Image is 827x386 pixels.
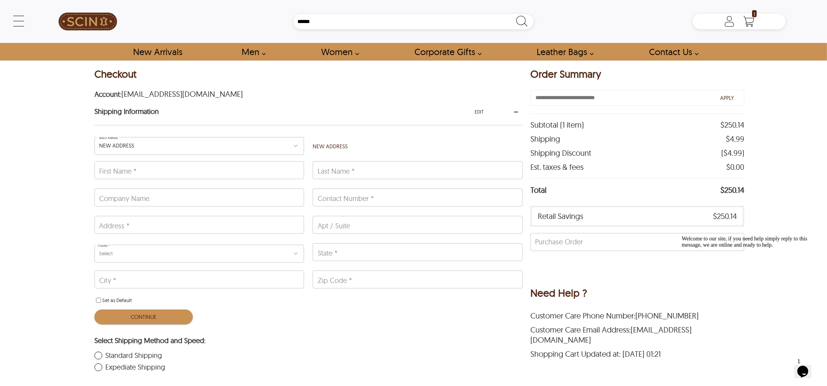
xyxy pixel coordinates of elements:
[312,43,363,60] a: Shop Women Leather Jackets
[720,120,744,130] span: $250.14
[530,146,744,160] div: Shipping Discount $4.99
[97,134,119,142] label: Select Address
[99,141,134,151] div: NEW ADDRESS
[640,43,703,60] a: contact-us
[530,311,635,320] span: Customer Care Phone Number
[538,211,583,221] span: Retail Savings
[530,325,631,334] span: Customer Care Email Address
[313,142,503,151] span: Press Enter add a New Address
[530,178,744,202] div: Total $250.14
[102,295,132,305] label: Set as Default
[528,43,598,60] a: Shop Leather Bags
[530,206,744,227] div: Retail Savings $250.14
[530,68,601,82] div: Order Summary
[3,3,144,16] div: Welcome to our site, if you need help simply reply to this message, we are online and ready to help.
[94,68,137,82] div: Checkout
[726,134,744,144] span: $4.99
[94,363,513,371] label: expediateShipping is unchecked
[530,260,744,281] iframe: PayPal
[530,182,546,198] span: Total
[94,107,159,116] span: Press Enter to Close Shipping Information
[59,4,117,39] img: SCIN
[124,43,191,60] a: Shop New Arrivals
[41,4,134,39] a: SCIN
[3,3,129,15] span: Welcome to our site, if you need help simply reply to this message, we are online and ready to help.
[121,85,243,99] span: [EMAIL_ADDRESS][DOMAIN_NAME]
[96,242,111,249] label: Country *
[752,10,757,17] span: 1
[530,68,744,86] div: Order Summary
[530,349,661,359] span: Shopping Cart Updated at: [DATE] 01:21
[530,347,744,361] div: Shopping Cart Updated at: Oct 11 2025, 01:21
[741,16,757,27] a: Shopping Cart
[720,182,744,198] span: $250.14
[99,249,113,258] span: Select
[713,211,737,221] span: $250.14
[405,43,486,60] a: Shop Leather Corporate Gifts
[94,68,523,86] div: Checkout
[233,43,270,60] a: shop men's leather jackets
[530,148,591,158] span: Shipping Discount
[530,160,744,174] div: Est. taxes & fees $0.00
[721,148,744,158] span: ( $4.99 )
[635,311,699,320] a: ‪[PHONE_NUMBER]‬
[94,90,121,99] span: Account
[94,336,523,345] div: Select Shipping Method and Speed
[530,287,587,301] div: Need Help ?
[530,162,583,172] span: Est. taxes & fees
[530,287,744,305] div: Need Help ?
[720,94,734,101] span: Apply
[475,107,484,117] span: EDIT
[530,120,584,130] span: Subtotal ( 1 item )
[530,325,692,345] a: [EMAIL_ADDRESS][DOMAIN_NAME]
[94,310,193,324] button: Continue
[94,352,513,359] label: standardShipping is checked
[530,132,744,146] div: Shipping $4.99
[94,107,159,117] a: Press Enter to Close Shipping Information
[530,134,560,144] span: Shipping
[726,162,744,172] span: $0.00
[794,355,819,378] iframe: chat widget
[679,233,819,351] iframe: chat widget
[530,118,744,132] div: Subtotal 1 item $250.14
